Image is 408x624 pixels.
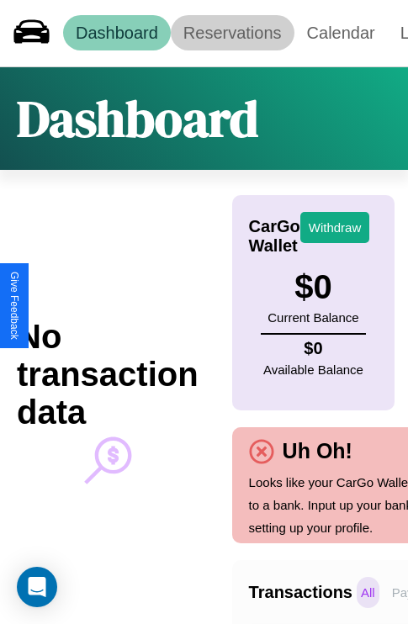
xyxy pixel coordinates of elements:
[63,15,171,50] a: Dashboard
[249,583,352,602] h4: Transactions
[294,15,388,50] a: Calendar
[300,212,370,243] button: Withdraw
[17,567,57,607] div: Open Intercom Messenger
[263,358,363,381] p: Available Balance
[17,318,199,431] h2: No transaction data
[171,15,294,50] a: Reservations
[357,577,379,608] p: All
[268,306,358,329] p: Current Balance
[268,268,358,306] h3: $ 0
[17,84,258,153] h1: Dashboard
[8,272,20,340] div: Give Feedback
[249,217,300,256] h4: CarGo Wallet
[274,439,361,463] h4: Uh Oh!
[263,339,363,358] h4: $ 0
